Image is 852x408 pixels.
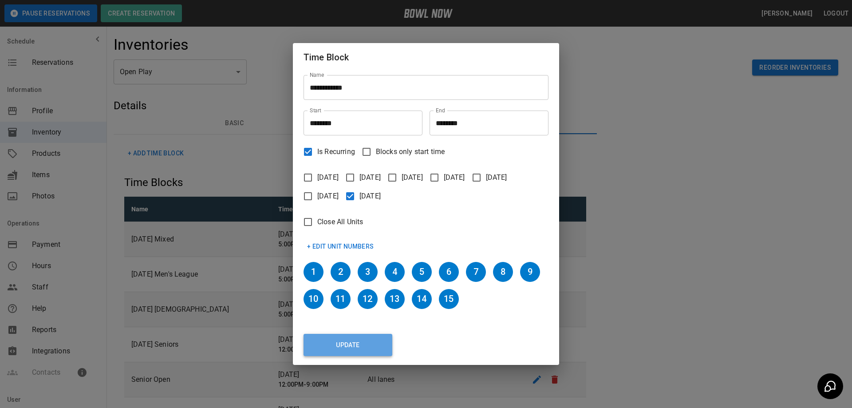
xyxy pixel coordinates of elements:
h2: Time Block [293,43,559,71]
label: End [436,107,445,114]
button: Update [304,334,392,356]
span: [DATE] [317,172,339,183]
span: Blocks only start time [376,147,445,157]
input: Choose time, selected time is 9:00 PM [430,111,542,135]
h6: 10 [304,289,323,309]
input: Choose time, selected time is 5:00 PM [304,111,416,135]
span: [DATE] [359,172,381,183]
span: Close All Units [317,217,363,227]
h6: 6 [439,262,459,282]
button: + Edit Unit Numbers [304,238,378,255]
label: Start [310,107,321,114]
h6: 4 [385,262,405,282]
h6: 14 [412,289,432,309]
h6: 15 [439,289,459,309]
span: [DATE] [444,172,465,183]
h6: 13 [385,289,405,309]
span: [DATE] [486,172,507,183]
span: [DATE] [402,172,423,183]
h6: 1 [304,262,323,282]
h6: 5 [412,262,432,282]
h6: 7 [466,262,486,282]
h6: 2 [331,262,351,282]
span: [DATE] [359,191,381,202]
h6: 12 [358,289,378,309]
h6: 9 [520,262,540,282]
h6: 8 [493,262,513,282]
span: Is Recurring [317,147,355,157]
span: [DATE] [317,191,339,202]
h6: 3 [358,262,378,282]
h6: 11 [331,289,351,309]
